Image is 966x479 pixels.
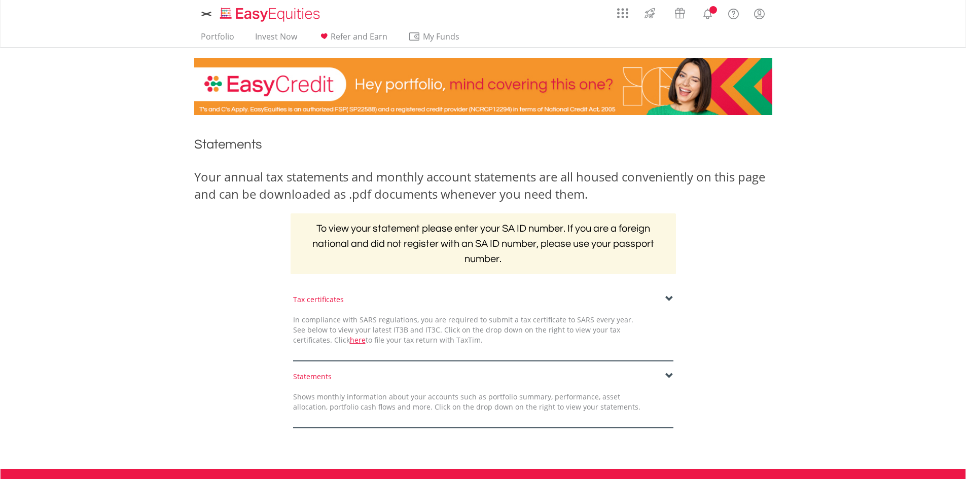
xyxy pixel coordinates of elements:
span: Click to file your tax return with TaxTim. [334,335,483,345]
img: EasyCredit Promotion Banner [194,58,772,115]
span: In compliance with SARS regulations, you are required to submit a tax certificate to SARS every y... [293,315,633,345]
a: Portfolio [197,31,238,47]
a: Vouchers [665,3,695,21]
a: here [350,335,366,345]
img: EasyEquities_Logo.png [218,6,324,23]
a: Home page [216,3,324,23]
img: grid-menu-icon.svg [617,8,628,19]
span: Refer and Earn [331,31,387,42]
h2: To view your statement please enter your SA ID number. If you are a foreign national and did not ... [291,213,676,274]
a: Invest Now [251,31,301,47]
a: FAQ's and Support [721,3,746,23]
img: thrive-v2.svg [641,5,658,21]
a: My Profile [746,3,772,25]
a: Refer and Earn [314,31,391,47]
a: AppsGrid [611,3,635,19]
div: Tax certificates [293,294,673,305]
div: Your annual tax statements and monthly account statements are all housed conveniently on this pag... [194,168,772,203]
span: Statements [194,138,262,151]
div: Shows monthly information about your accounts such as portfolio summary, performance, asset alloc... [285,392,648,412]
a: Notifications [695,3,721,23]
span: My Funds [408,30,475,43]
img: vouchers-v2.svg [671,5,688,21]
div: Statements [293,372,673,382]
